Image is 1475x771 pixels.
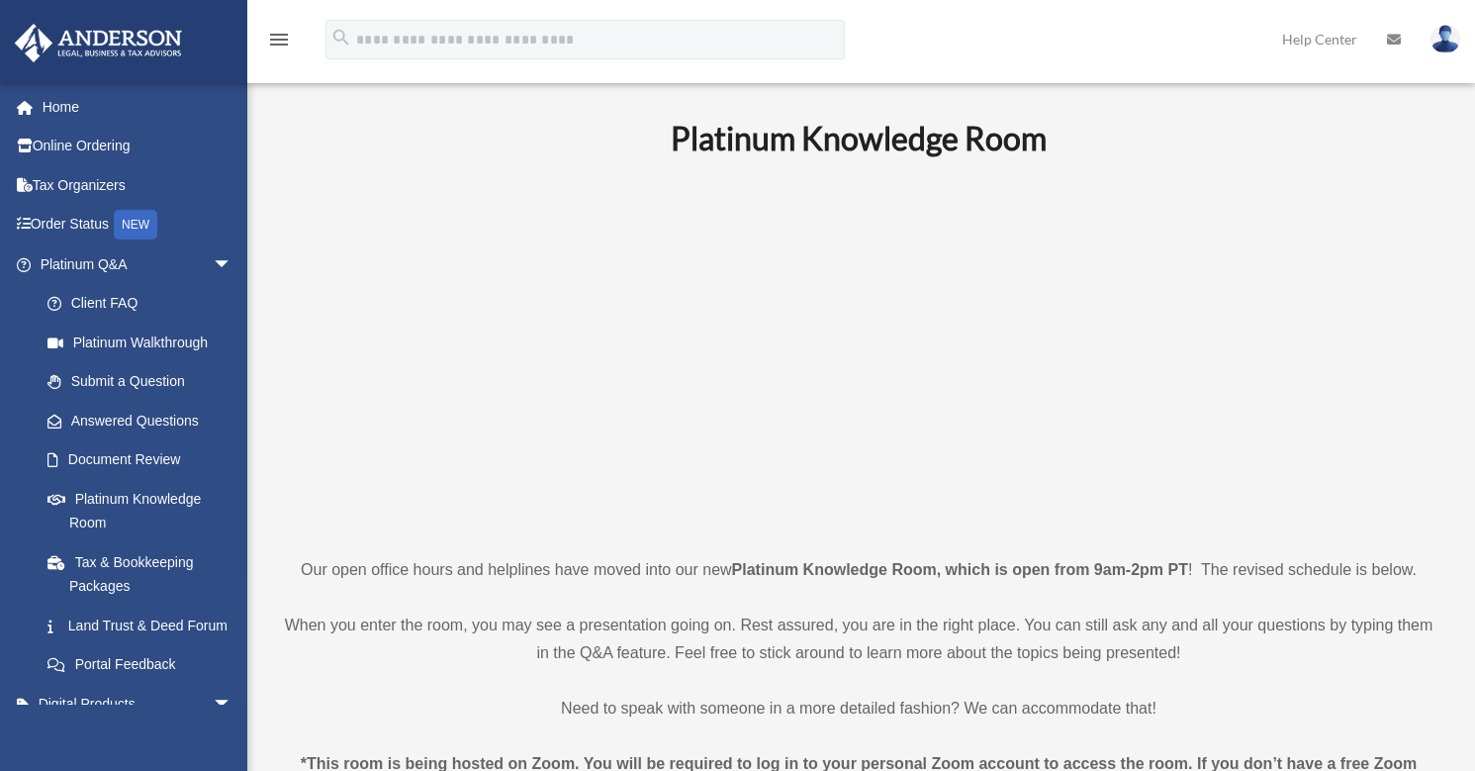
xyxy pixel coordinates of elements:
strong: Platinum Knowledge Room, which is open from 9am-2pm PT [732,561,1188,578]
a: Portal Feedback [28,645,262,685]
a: menu [267,35,291,51]
img: Anderson Advisors Platinum Portal [9,24,188,62]
p: Need to speak with someone in a more detailed fashion? We can accommodate that! [282,695,1435,723]
a: Home [14,87,262,127]
a: Platinum Q&Aarrow_drop_down [14,244,262,284]
i: menu [267,28,291,51]
a: Order StatusNEW [14,205,262,245]
a: Digital Productsarrow_drop_down [14,684,262,723]
a: Tax Organizers [14,165,262,205]
span: arrow_drop_down [213,244,252,285]
div: NEW [114,210,157,240]
b: Platinum Knowledge Room [671,119,1047,157]
p: Our open office hours and helplines have moved into our new ! The revised schedule is below. [282,556,1435,584]
a: Online Ordering [14,127,262,166]
p: When you enter the room, you may see a presentation going on. Rest assured, you are in the right ... [282,612,1435,667]
a: Platinum Knowledge Room [28,479,252,542]
i: search [330,27,352,48]
a: Land Trust & Deed Forum [28,606,262,645]
iframe: 231110_Toby_KnowledgeRoom [562,185,1155,520]
a: Tax & Bookkeeping Packages [28,542,262,606]
a: Submit a Question [28,362,262,402]
img: User Pic [1430,25,1460,53]
a: Document Review [28,440,262,480]
span: arrow_drop_down [213,684,252,724]
a: Answered Questions [28,401,262,440]
a: Platinum Walkthrough [28,323,262,362]
a: Client FAQ [28,284,262,324]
